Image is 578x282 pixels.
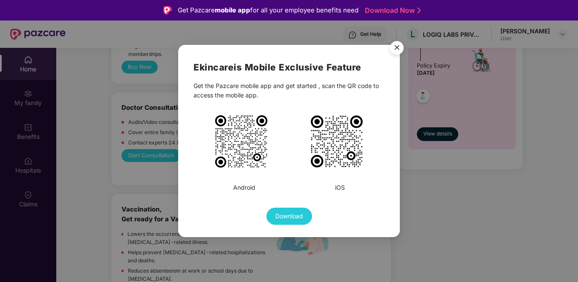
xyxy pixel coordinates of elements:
[365,6,418,15] a: Download Now
[335,183,345,192] div: iOS
[385,37,408,60] button: Close
[163,6,172,15] img: Logo
[417,6,421,15] img: Stroke
[309,114,364,169] img: PiA8c3ZnIHdpZHRoPSIxMDIzIiBoZWlnaHQ9IjEwMjMiIHZpZXdCb3g9Ii0xIC0xIDMxIDMxIiB4bWxucz0iaHR0cDovL3d3d...
[214,114,269,169] img: PiA8c3ZnIHdpZHRoPSIxMDE1IiBoZWlnaHQ9IjEwMTUiIHZpZXdCb3g9Ii0xIC0xIDM1IDM1IiB4bWxucz0iaHR0cDovL3d3d...
[178,5,358,15] div: Get Pazcare for all your employee benefits need
[194,81,384,100] div: Get the Pazcare mobile app and get started , scan the QR code to access the mobile app.
[215,6,250,14] strong: mobile app
[385,37,409,61] img: svg+xml;base64,PHN2ZyB4bWxucz0iaHR0cDovL3d3dy53My5vcmcvMjAwMC9zdmciIHdpZHRoPSI1NiIgaGVpZ2h0PSI1Ni...
[275,211,303,221] span: Download
[233,183,255,192] div: Android
[194,60,384,74] h2: Ekincare is Mobile Exclusive Feature
[266,208,312,225] button: Download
